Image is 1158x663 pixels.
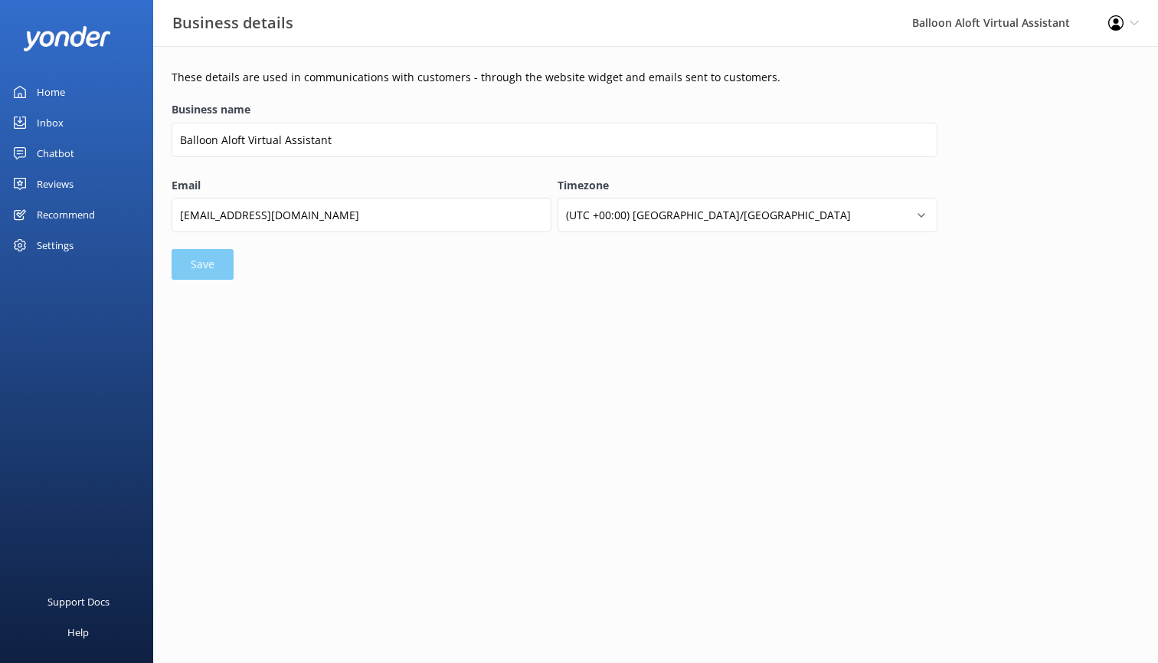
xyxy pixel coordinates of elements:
div: Chatbot [37,138,74,169]
label: Email [172,177,551,194]
h3: Business details [172,11,293,35]
div: Recommend [37,199,95,230]
label: Business name [172,101,937,118]
div: Inbox [37,107,64,138]
div: Support Docs [47,586,110,617]
div: Home [37,77,65,107]
img: yonder-white-logo.png [23,26,111,51]
div: Help [67,617,89,648]
label: Timezone [558,177,937,194]
div: Settings [37,230,74,261]
div: Reviews [37,169,74,199]
p: These details are used in communications with customers - through the website widget and emails s... [172,69,937,86]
